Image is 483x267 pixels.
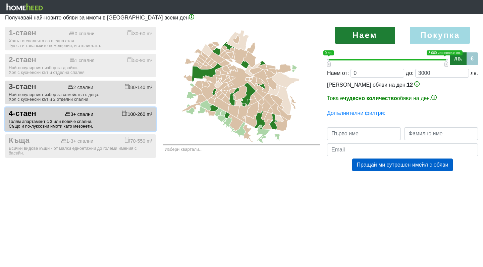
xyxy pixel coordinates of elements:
div: Всички видове къщи - от малки едноетажни до големи имения с басейн. [9,146,152,155]
span: 3-стаен [9,82,36,91]
div: 0 спални [69,31,94,37]
span: 2-стаен [9,55,36,64]
p: Получавай най-новите обяви за имоти в [GEOGRAPHIC_DATA] всеки ден [5,14,478,22]
p: Това е обяви на ден. [327,94,478,102]
span: 0 лв. [323,50,334,55]
span: 3 000 или повече лв. [427,50,462,55]
span: 4-стаен [9,109,36,118]
div: 100-260 m² [122,110,152,117]
button: Пращай ми сутрешен имейл с обяви [352,159,452,171]
input: Email [327,143,478,156]
div: Голям апартамент с 3 или повече спални. Също и по-луксозни имоти като мезонети. [9,119,152,129]
img: info-3.png [189,14,194,19]
div: 1 спалня [69,58,95,63]
span: 1-стаен [9,29,36,38]
div: лв. [471,69,478,77]
div: 1-3+ спални [61,138,94,144]
label: Покупка [410,27,470,44]
div: 3+ спални [65,112,93,117]
img: info-3.png [431,95,437,100]
div: Холът и спалнята са в една стая. Тук са и таванските помещения, и ателиетата. [9,39,152,48]
span: 12 [407,82,413,88]
div: 80-140 m² [125,84,152,90]
button: 2-стаен 1 спалня 50-90 m² Най-популярният избор за двойки.Хол с кухненски кът и отделна спалня [5,54,156,77]
div: [PERSON_NAME] обяви на ден: [327,81,478,102]
button: Къща 1-3+ спални 70-550 m² Всички видове къщи - от малки едноетажни до големи имения с басейн. [5,134,156,158]
button: 4-стаен 3+ спални 100-260 m² Голям апартамент с 3 или повече спални.Също и по-луксозни имоти като... [5,107,156,131]
div: 70-550 m² [125,137,152,144]
div: 30-60 m² [127,30,152,37]
img: info-3.png [414,81,420,87]
input: Първо име [327,127,401,140]
label: Наем [335,27,395,44]
div: 50-90 m² [127,57,152,63]
div: до: [406,69,414,77]
button: 1-стаен 0 спални 30-60 m² Холът и спалнята са в една стая.Тук са и таванските помещения, и ателие... [5,27,156,50]
b: чудесно количество [343,95,397,101]
div: Най-популярният избор за семейства с деца. Хол с кухненски кът и 2 отделни спални [9,92,152,102]
input: Фамилно име [404,127,478,140]
label: лв. [450,52,467,65]
span: Къща [9,136,30,145]
a: Допълнителни филтри: [327,110,385,116]
div: Най-популярният избор за двойки. Хол с кухненски кът и отделна спалня [9,65,152,75]
div: 2 спални [68,85,93,90]
button: 3-стаен 2 спални 80-140 m² Най-популярният избор за семейства с деца.Хол с кухненски кът и 2 отде... [5,81,156,104]
div: Наем от: [327,69,349,77]
label: € [466,52,478,65]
